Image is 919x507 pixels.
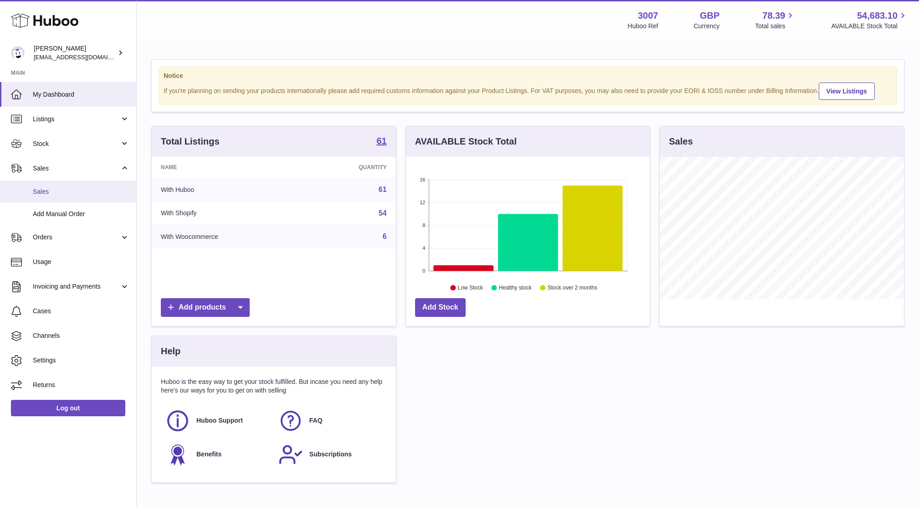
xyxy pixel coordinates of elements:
[34,44,116,62] div: [PERSON_NAME]
[700,10,719,22] strong: GBP
[755,22,796,31] span: Total sales
[694,22,720,31] div: Currency
[278,442,382,467] a: Subscriptions
[857,10,898,22] span: 54,683.10
[458,285,483,291] text: Low Stock
[161,298,250,317] a: Add products
[422,268,425,274] text: 0
[303,157,395,178] th: Quantity
[152,202,303,225] td: With Shopify
[33,233,120,242] span: Orders
[379,186,387,193] a: 61
[33,381,129,389] span: Returns
[278,409,382,433] a: FAQ
[161,378,387,395] p: Huboo is the easy way to get your stock fulfilled. But incase you need any help here's our ways f...
[33,282,120,291] span: Invoicing and Payments
[161,345,180,357] h3: Help
[33,258,129,266] span: Usage
[755,10,796,31] a: 78.39 Total sales
[33,164,120,173] span: Sales
[152,178,303,202] td: With Huboo
[161,135,220,148] h3: Total Listings
[762,10,785,22] span: 78.39
[309,450,352,459] span: Subscriptions
[33,115,120,124] span: Listings
[422,222,425,228] text: 8
[33,187,129,196] span: Sales
[196,416,243,425] span: Huboo Support
[165,442,269,467] a: Benefits
[196,450,221,459] span: Benefits
[831,22,908,31] span: AVAILABLE Stock Total
[165,409,269,433] a: Huboo Support
[164,81,892,100] div: If you're planning on sending your products internationally please add required customs informati...
[33,90,129,99] span: My Dashboard
[415,135,517,148] h3: AVAILABLE Stock Total
[33,307,129,316] span: Cases
[34,53,134,61] span: [EMAIL_ADDRESS][DOMAIN_NAME]
[499,285,532,291] text: Healthy stock
[164,72,892,80] strong: Notice
[422,245,425,251] text: 4
[638,10,658,22] strong: 3007
[420,200,425,205] text: 12
[11,46,25,60] img: bevmay@maysama.com
[152,157,303,178] th: Name
[628,22,658,31] div: Huboo Ref
[376,136,386,147] a: 61
[548,285,597,291] text: Stock over 2 months
[831,10,908,31] a: 54,683.10 AVAILABLE Stock Total
[33,210,129,218] span: Add Manual Order
[33,331,129,340] span: Channels
[11,400,125,416] a: Log out
[420,177,425,182] text: 16
[33,140,120,148] span: Stock
[415,298,466,317] a: Add Stock
[309,416,323,425] span: FAQ
[152,225,303,248] td: With Woocommerce
[376,136,386,145] strong: 61
[33,356,129,365] span: Settings
[383,233,387,240] a: 6
[669,135,693,148] h3: Sales
[819,83,875,100] a: View Listings
[379,209,387,217] a: 54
